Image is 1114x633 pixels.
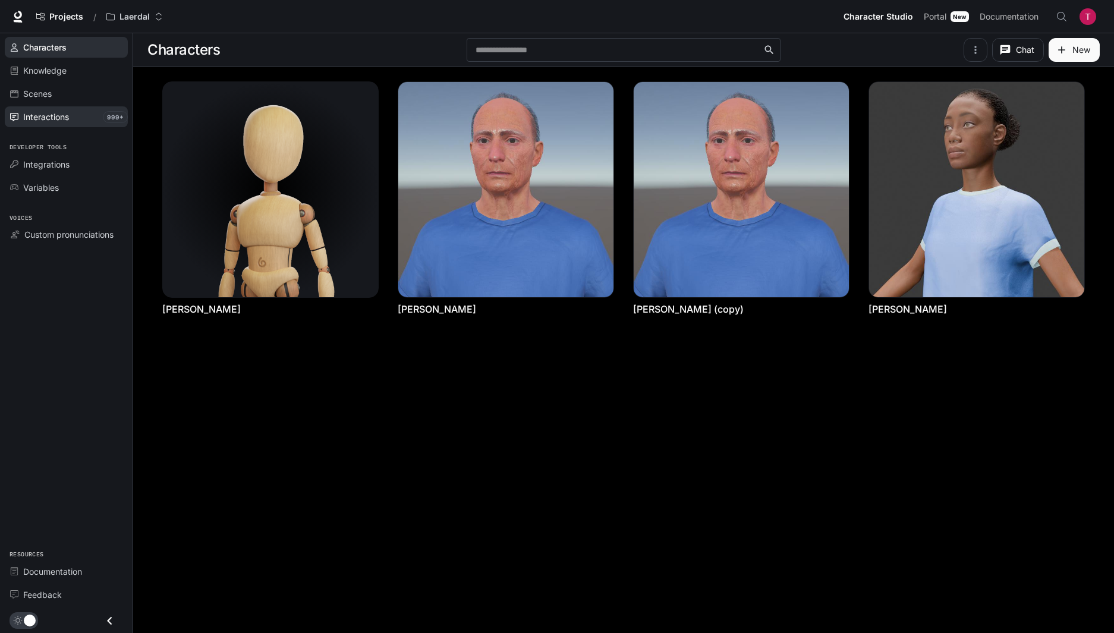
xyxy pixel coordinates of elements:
[23,41,67,53] span: Characters
[5,584,128,605] a: Feedback
[5,106,128,127] a: Interactions
[119,12,150,22] p: Laerdal
[23,87,52,100] span: Scenes
[147,38,220,62] h1: Characters
[924,10,946,24] span: Portal
[5,561,128,582] a: Documentation
[89,11,101,23] div: /
[23,565,82,578] span: Documentation
[1049,38,1100,62] button: New
[992,38,1044,62] button: Chat
[980,10,1039,24] span: Documentation
[919,5,974,29] a: PortalNew
[163,82,378,297] img: James Test
[31,5,89,29] a: Go to projects
[398,303,476,316] a: [PERSON_NAME]
[634,82,849,297] img: James Turner (copy)
[975,5,1047,29] a: Documentation
[5,224,128,245] a: Custom pronunciations
[23,111,69,123] span: Interactions
[1080,8,1096,25] img: User avatar
[869,82,1084,297] img: Monique Turner
[24,613,36,626] span: Dark mode toggle
[49,12,83,22] span: Projects
[398,82,613,297] img: James Turner
[633,303,744,316] a: [PERSON_NAME] (copy)
[24,228,114,241] span: Custom pronunciations
[868,303,947,316] a: [PERSON_NAME]
[23,158,70,171] span: Integrations
[101,5,168,29] button: Open workspace menu
[23,64,67,77] span: Knowledge
[5,177,128,198] a: Variables
[5,60,128,81] a: Knowledge
[23,588,62,601] span: Feedback
[844,10,913,24] span: Character Studio
[1076,5,1100,29] button: User avatar
[1050,5,1074,29] button: Open Command Menu
[162,303,241,316] a: [PERSON_NAME]
[5,83,128,104] a: Scenes
[23,181,59,194] span: Variables
[5,37,128,58] a: Characters
[5,154,128,175] a: Integrations
[951,11,969,22] div: New
[103,111,128,123] span: 999+
[839,5,918,29] a: Character Studio
[96,609,123,633] button: Close drawer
